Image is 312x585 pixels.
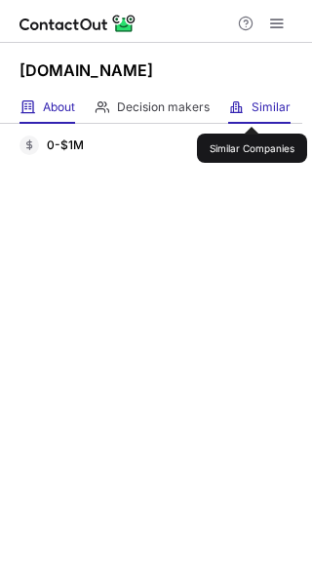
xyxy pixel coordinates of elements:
div: 0-$1M [47,137,292,155]
span: Decision makers [117,99,210,115]
span: About [43,99,75,115]
h1: [DOMAIN_NAME] [19,58,153,82]
img: ContactOut v5.3.10 [19,12,136,35]
span: Similar [252,99,291,115]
